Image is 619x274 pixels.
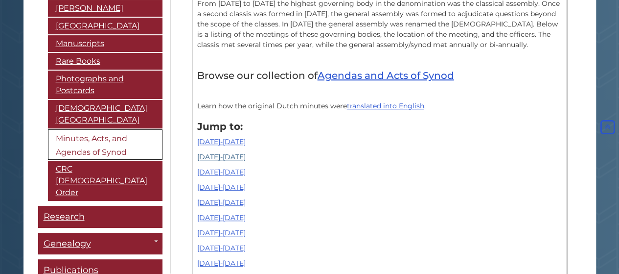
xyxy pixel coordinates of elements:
[318,70,454,81] a: Agendas and Acts of Synod
[48,53,162,70] a: Rare Books
[598,123,617,132] a: Back to Top
[197,183,246,192] a: [DATE]-[DATE]
[197,244,246,252] a: [DATE]-[DATE]
[197,137,246,146] a: [DATE]-[DATE]
[197,228,246,237] a: [DATE]-[DATE]
[48,18,162,35] a: [GEOGRAPHIC_DATA]
[44,239,91,249] span: Genealogy
[48,130,162,160] a: Minutes, Acts, and Agendas of Synod
[48,0,162,17] a: [PERSON_NAME]
[197,213,246,222] a: [DATE]-[DATE]
[48,71,162,100] a: Photographs and Postcards
[48,100,162,129] a: [DEMOGRAPHIC_DATA][GEOGRAPHIC_DATA]
[197,121,243,132] strong: Jump to:
[197,198,246,207] a: [DATE]-[DATE]
[197,168,246,176] a: [DATE]-[DATE]
[197,101,562,111] p: Learn how the original Dutch minutes were .
[38,233,162,255] a: Genealogy
[48,36,162,52] a: Manuscripts
[347,101,424,110] a: translated into English
[197,152,246,161] a: [DATE]-[DATE]
[197,259,246,268] a: [DATE]-[DATE]
[197,70,562,81] h4: Browse our collection of
[38,206,162,228] a: Research
[44,212,85,223] span: Research
[48,161,162,201] a: CRC [DEMOGRAPHIC_DATA] Order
